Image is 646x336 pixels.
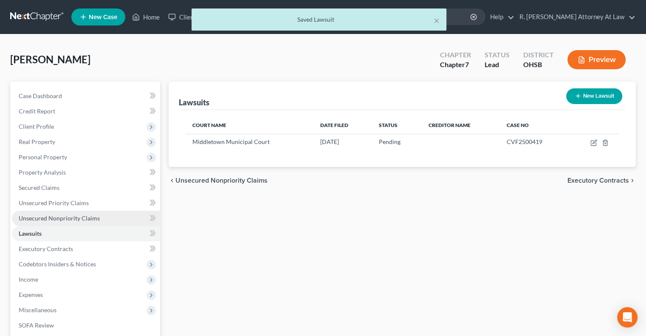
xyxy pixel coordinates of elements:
span: Pending [379,138,401,145]
div: Lawsuits [179,97,209,107]
span: Personal Property [19,153,67,161]
span: Credit Report [19,107,55,115]
div: Chapter [440,50,471,60]
a: Property Analysis [12,165,160,180]
span: SOFA Review [19,322,54,329]
div: District [523,50,554,60]
button: Preview [567,50,626,69]
div: OHSB [523,60,554,70]
span: Property Analysis [19,169,66,176]
span: Unsecured Priority Claims [19,199,89,206]
a: Secured Claims [12,180,160,195]
span: Expenses [19,291,43,298]
button: chevron_left Unsecured Nonpriority Claims [169,177,268,184]
span: Case Dashboard [19,92,62,99]
button: Executory Contracts chevron_right [567,177,636,184]
span: Miscellaneous [19,306,56,313]
a: Credit Report [12,104,160,119]
a: SOFA Review [12,318,160,333]
div: Chapter [440,60,471,70]
span: [DATE] [320,138,339,145]
span: Case No [507,122,529,128]
span: Secured Claims [19,184,59,191]
a: Unsecured Nonpriority Claims [12,211,160,226]
span: Real Property [19,138,55,145]
span: [PERSON_NAME] [10,53,90,65]
span: Codebtors Insiders & Notices [19,260,96,268]
span: Client Profile [19,123,54,130]
div: Lead [485,60,510,70]
a: Lawsuits [12,226,160,241]
span: Unsecured Nonpriority Claims [19,215,100,222]
span: Middletown Municipal Court [192,138,270,145]
span: Lawsuits [19,230,42,237]
span: Court Name [192,122,226,128]
div: Status [485,50,510,60]
i: chevron_left [169,177,175,184]
div: Open Intercom Messenger [617,307,638,328]
span: Creditor Name [429,122,471,128]
i: chevron_right [629,177,636,184]
span: Income [19,276,38,283]
a: Executory Contracts [12,241,160,257]
a: Unsecured Priority Claims [12,195,160,211]
a: Case Dashboard [12,88,160,104]
span: Executory Contracts [567,177,629,184]
span: Status [379,122,398,128]
button: × [434,15,440,25]
span: Executory Contracts [19,245,73,252]
span: CVF2500419 [507,138,542,145]
span: Date Filed [320,122,348,128]
div: Saved Lawsuit [198,15,440,24]
span: 7 [465,60,469,68]
span: Unsecured Nonpriority Claims [175,177,268,184]
button: New Lawsuit [566,88,622,104]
